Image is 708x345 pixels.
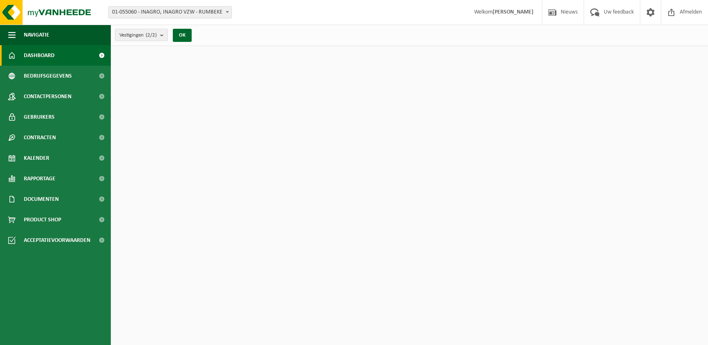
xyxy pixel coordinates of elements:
[24,86,71,107] span: Contactpersonen
[493,9,534,15] strong: [PERSON_NAME]
[24,45,55,66] span: Dashboard
[24,107,55,127] span: Gebruikers
[146,32,157,38] count: (2/2)
[115,29,168,41] button: Vestigingen(2/2)
[24,148,49,168] span: Kalender
[108,6,232,18] span: 01-055060 - INAGRO, INAGRO VZW - RUMBEKE
[24,209,61,230] span: Product Shop
[24,189,59,209] span: Documenten
[119,29,157,41] span: Vestigingen
[109,7,231,18] span: 01-055060 - INAGRO, INAGRO VZW - RUMBEKE
[24,127,56,148] span: Contracten
[24,25,49,45] span: Navigatie
[24,66,72,86] span: Bedrijfsgegevens
[24,168,55,189] span: Rapportage
[173,29,192,42] button: OK
[24,230,90,251] span: Acceptatievoorwaarden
